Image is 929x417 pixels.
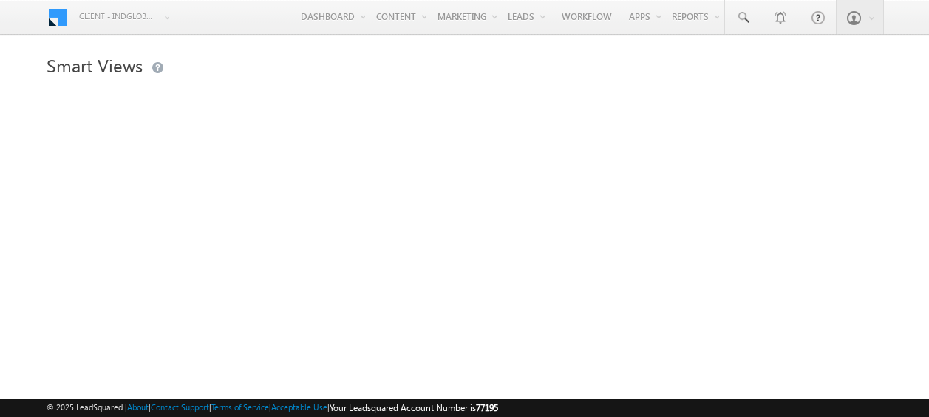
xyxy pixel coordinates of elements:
[476,402,498,413] span: 77195
[47,53,143,77] span: Smart Views
[271,402,327,412] a: Acceptable Use
[47,401,498,415] span: © 2025 LeadSquared | | | | |
[330,402,498,413] span: Your Leadsquared Account Number is
[211,402,269,412] a: Terms of Service
[79,9,157,24] span: Client - indglobal2 (77195)
[151,402,209,412] a: Contact Support
[127,402,149,412] a: About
